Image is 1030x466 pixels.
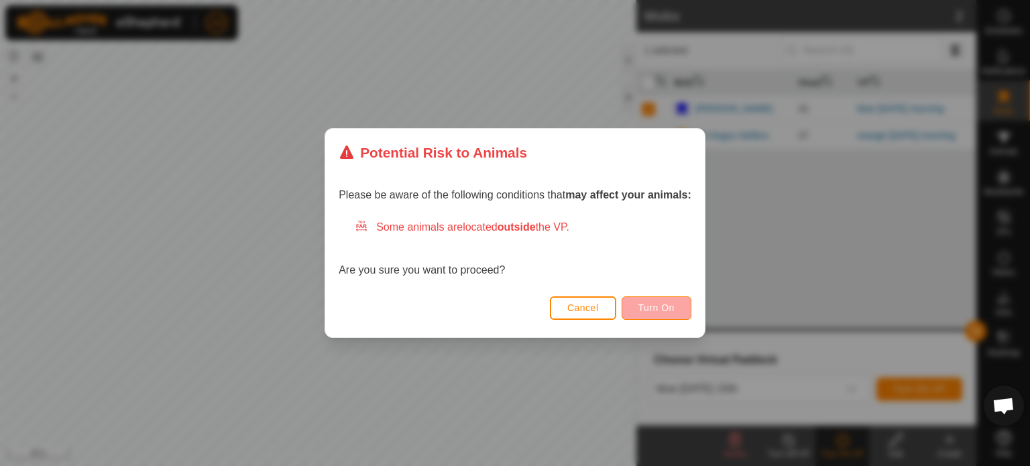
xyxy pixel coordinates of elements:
[622,296,691,320] button: Turn On
[565,189,691,200] strong: may affect your animals:
[550,296,616,320] button: Cancel
[498,221,536,233] strong: outside
[463,221,569,233] span: located the VP.
[355,219,691,235] div: Some animals are
[984,386,1024,426] div: Open chat
[567,302,599,313] span: Cancel
[638,302,675,313] span: Turn On
[339,219,691,278] div: Are you sure you want to proceed?
[339,189,691,200] span: Please be aware of the following conditions that
[339,142,527,163] div: Potential Risk to Animals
